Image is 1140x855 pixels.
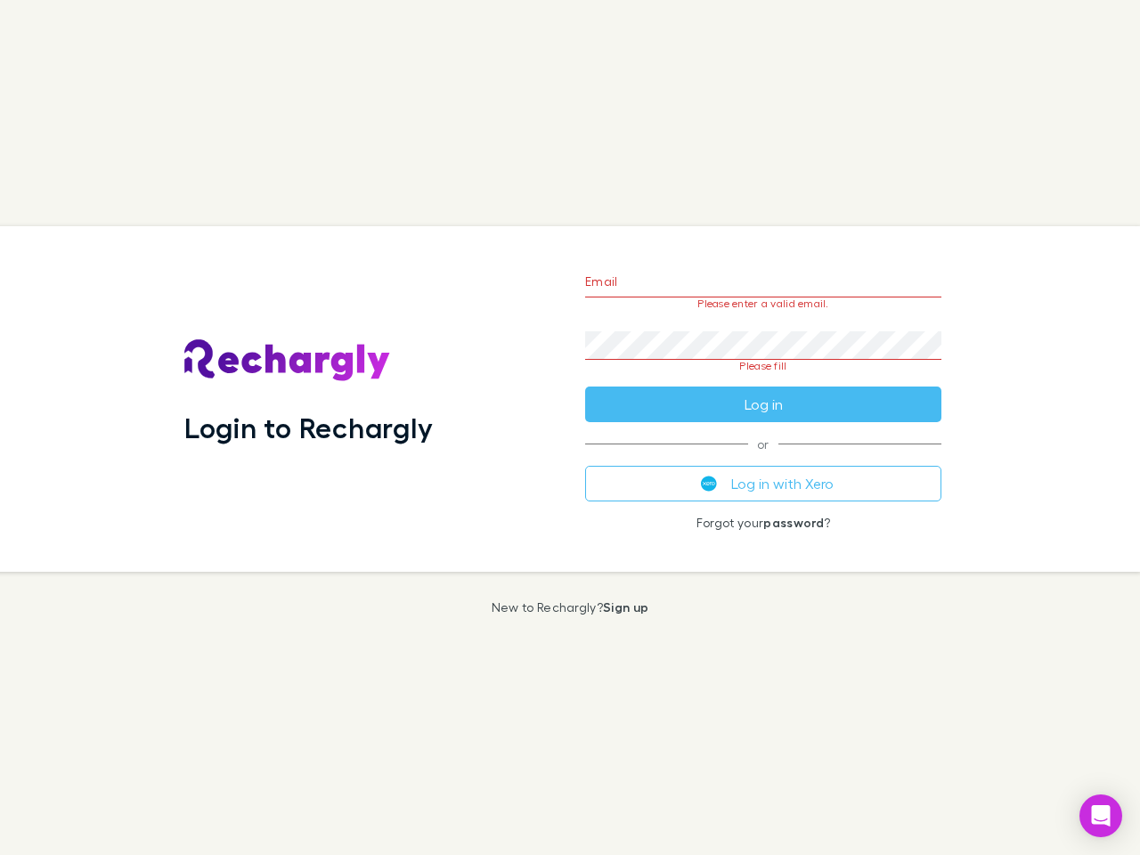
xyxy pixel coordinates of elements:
p: New to Rechargly? [492,600,649,615]
p: Forgot your ? [585,516,941,530]
div: Open Intercom Messenger [1079,794,1122,837]
a: password [763,515,824,530]
p: Please fill [585,360,941,372]
button: Log in with Xero [585,466,941,501]
p: Please enter a valid email. [585,297,941,310]
a: Sign up [603,599,648,615]
h1: Login to Rechargly [184,411,433,444]
img: Xero's logo [701,476,717,492]
button: Log in [585,387,941,422]
img: Rechargly's Logo [184,339,391,382]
